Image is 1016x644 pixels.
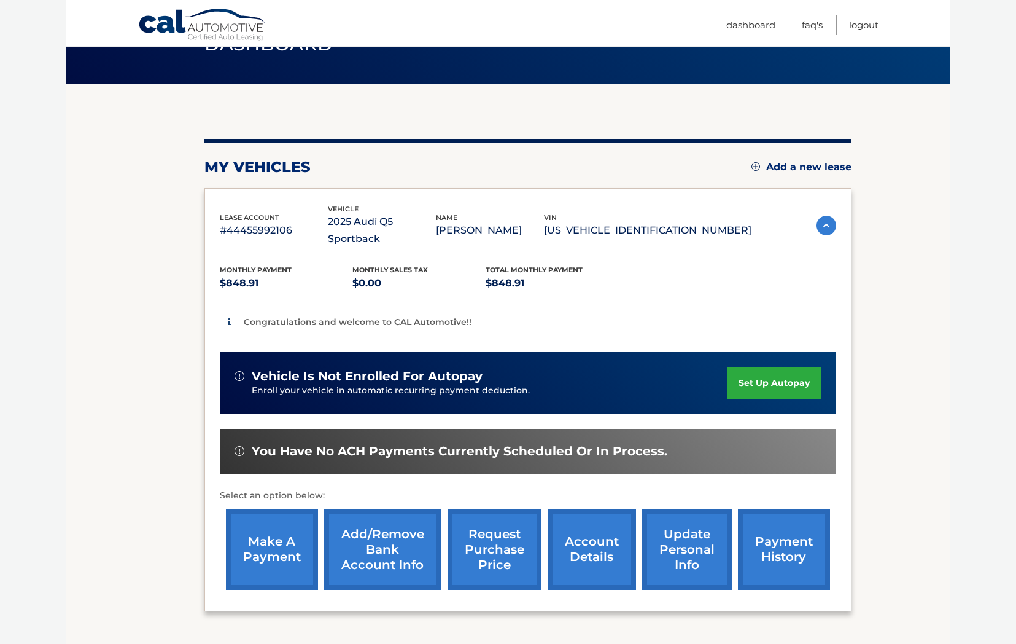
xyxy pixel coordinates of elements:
[436,213,457,222] span: name
[486,275,619,292] p: $848.91
[448,509,541,590] a: request purchase price
[738,509,830,590] a: payment history
[235,371,244,381] img: alert-white.svg
[220,213,279,222] span: lease account
[138,8,267,44] a: Cal Automotive
[252,369,483,384] span: vehicle is not enrolled for autopay
[252,384,728,398] p: Enroll your vehicle in automatic recurring payment deduction.
[220,222,328,239] p: #44455992106
[352,265,428,274] span: Monthly sales Tax
[548,509,636,590] a: account details
[204,158,311,176] h2: my vehicles
[324,509,441,590] a: Add/Remove bank account info
[220,265,292,274] span: Monthly Payment
[226,509,318,590] a: make a payment
[751,162,760,171] img: add.svg
[352,275,486,292] p: $0.00
[816,216,836,235] img: accordion-active.svg
[486,265,583,274] span: Total Monthly Payment
[220,275,353,292] p: $848.91
[849,15,878,35] a: Logout
[642,509,732,590] a: update personal info
[436,222,544,239] p: [PERSON_NAME]
[544,222,751,239] p: [US_VEHICLE_IDENTIFICATION_NUMBER]
[328,213,436,248] p: 2025 Audi Q5 Sportback
[220,489,836,503] p: Select an option below:
[328,205,359,213] span: vehicle
[727,367,821,399] a: set up autopay
[751,161,851,173] a: Add a new lease
[726,15,775,35] a: Dashboard
[544,213,557,222] span: vin
[802,15,823,35] a: FAQ's
[235,446,244,456] img: alert-white.svg
[244,316,471,328] p: Congratulations and welcome to CAL Automotive!!
[252,444,667,459] span: You have no ACH payments currently scheduled or in process.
